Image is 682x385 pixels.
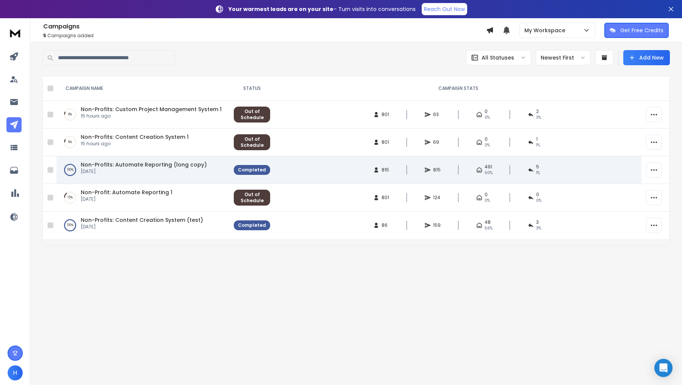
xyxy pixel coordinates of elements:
div: Open Intercom Messenger [654,359,673,377]
td: 8%Non-Profits: Custom Project Management System 115 hours ago [56,101,229,129]
th: CAMPAIGN STATS [275,76,641,101]
div: Completed [238,167,266,173]
span: 0 [485,108,488,115]
p: 100 % [67,222,74,229]
p: [DATE] [81,224,203,230]
button: H [8,365,23,380]
span: 491 [485,164,492,170]
span: 0 [485,136,488,142]
div: Out of Schedule [238,136,266,148]
a: Non-Profits: Content Creation System (test) [81,216,203,224]
span: 124 [433,195,441,201]
h1: Campaigns [43,22,486,31]
span: 5 [536,164,539,170]
button: Get Free Credits [604,23,669,38]
p: My Workspace [524,27,568,34]
p: [DATE] [81,168,207,174]
span: 0% [485,198,490,204]
p: All Statuses [482,54,514,61]
span: 3 % [536,225,541,231]
p: 15 hours ago [81,141,189,147]
img: logo [8,26,23,40]
span: 1 % [536,142,540,148]
td: 100%Non-Profits: Content Creation System (test)[DATE] [56,212,229,239]
span: 0 % [536,198,541,204]
span: 0% [485,115,490,121]
div: Completed [238,222,266,228]
strong: Your warmest leads are on your site [228,5,333,13]
p: Get Free Credits [620,27,663,34]
button: Newest First [536,50,591,65]
span: 1 % [536,170,540,176]
p: [DATE] [81,196,172,202]
span: 159 [433,222,441,228]
span: 1 [536,136,538,142]
p: 15 % [67,194,73,201]
span: 801 [382,112,389,118]
div: Out of Schedule [238,192,266,204]
span: 3 % [536,115,541,121]
a: Non-Profit: Automate Reporting 1 [81,189,172,196]
a: Reach Out Now [422,3,467,15]
span: 48 [485,219,491,225]
span: 0% [485,142,490,148]
span: 69 [433,139,441,145]
span: 2 [536,108,539,115]
span: 5 [43,32,46,39]
span: 0 [485,192,488,198]
span: 0 [536,192,539,198]
span: 60 % [485,170,493,176]
span: 86 [382,222,389,228]
td: 9%Non-Profits: Content Creation System 115 hours ago [56,129,229,156]
span: 801 [382,139,389,145]
span: 815 [433,167,441,173]
p: 15 hours ago [81,113,222,119]
p: – Turn visits into conversations [228,5,416,13]
a: Non-Profits: Automate Reporting (long copy) [81,161,207,168]
span: 3 [536,219,539,225]
th: CAMPAIGN NAME [56,76,229,101]
a: Non-Profits: Custom Project Management System 1 [81,105,222,113]
td: 100%Non-Profits: Automate Reporting (long copy)[DATE] [56,156,229,184]
p: Campaigns added [43,33,486,39]
td: 15%Non-Profit: Automate Reporting 1[DATE] [56,184,229,212]
div: Out of Schedule [238,108,266,121]
p: Reach Out Now [424,5,465,13]
p: 100 % [67,166,74,174]
p: 8 % [68,111,72,118]
a: Non-Profits: Content Creation System 1 [81,133,189,141]
span: 801 [382,195,389,201]
p: 9 % [68,138,72,146]
button: Add New [623,50,670,65]
span: 63 [433,112,441,118]
th: STATUS [229,76,275,101]
span: 815 [382,167,389,173]
span: 56 % [485,225,493,231]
